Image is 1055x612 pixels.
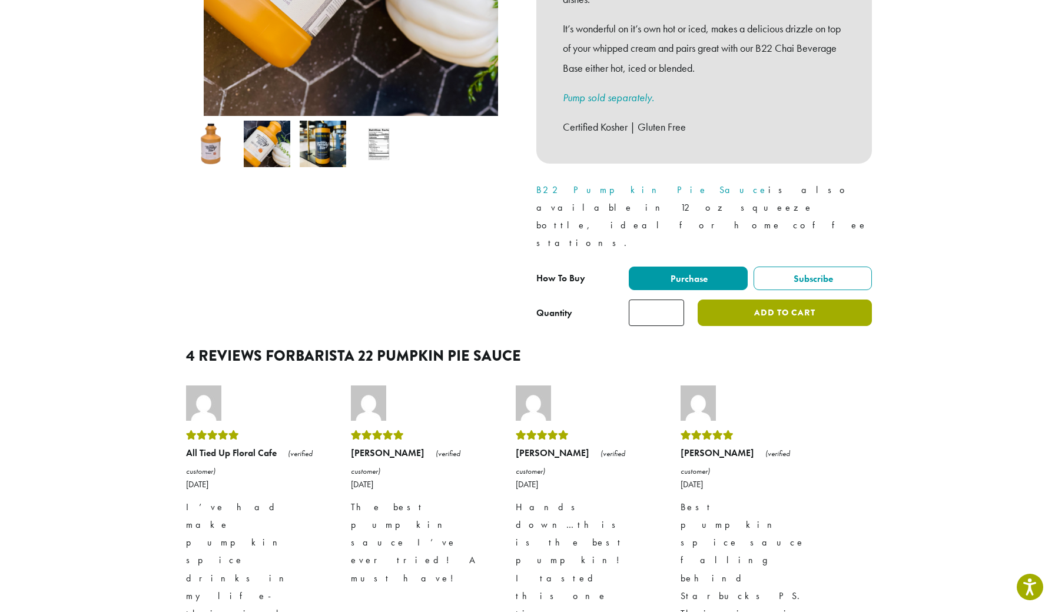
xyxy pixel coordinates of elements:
span: Barista 22 Pumpkin Pie Sauce [296,345,521,367]
h2: 4 reviews for [186,347,869,365]
time: [DATE] [351,480,486,489]
div: Rated 5 out of 5 [681,427,816,444]
strong: [PERSON_NAME] [681,447,754,459]
span: Purchase [669,272,708,285]
div: Rated 5 out of 5 [516,427,651,444]
p: It’s wonderful on it’s own hot or iced, makes a delicious drizzle on top of your whipped cream an... [563,19,845,78]
time: [DATE] [681,480,816,489]
div: Quantity [536,306,572,320]
img: Barista 22 Pumpkin Pie Sauce - Image 2 [244,121,290,167]
img: Barista 22 Pumpkin Pie Sauce - Image 3 [300,121,346,167]
button: Add to cart [698,300,872,326]
p: The best pumpkin sauce I’ve ever tried! A must have! [351,498,486,587]
input: Product quantity [629,300,684,326]
img: Barista 22 Pumpkin Pie Sauce - Image 4 [356,121,402,167]
div: Rated 5 out of 5 [351,427,486,444]
a: B22 Pumpkin Pie Sauce [536,184,768,196]
strong: [PERSON_NAME] [516,447,589,459]
span: Subscribe [792,272,833,285]
strong: All Tied Up Floral Cafe [186,447,277,459]
p: Certified Kosher | Gluten Free [563,117,845,137]
time: [DATE] [186,480,321,489]
a: Pump sold separately. [563,91,654,104]
p: is also available in 12 oz squeeze bottle, ideal for home coffee stations. [536,181,872,252]
div: Rated 5 out of 5 [186,427,321,444]
span: How To Buy [536,272,585,284]
strong: [PERSON_NAME] [351,447,424,459]
time: [DATE] [516,480,651,489]
img: Barista 22 Pumpkin Pie Sauce [188,121,234,167]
